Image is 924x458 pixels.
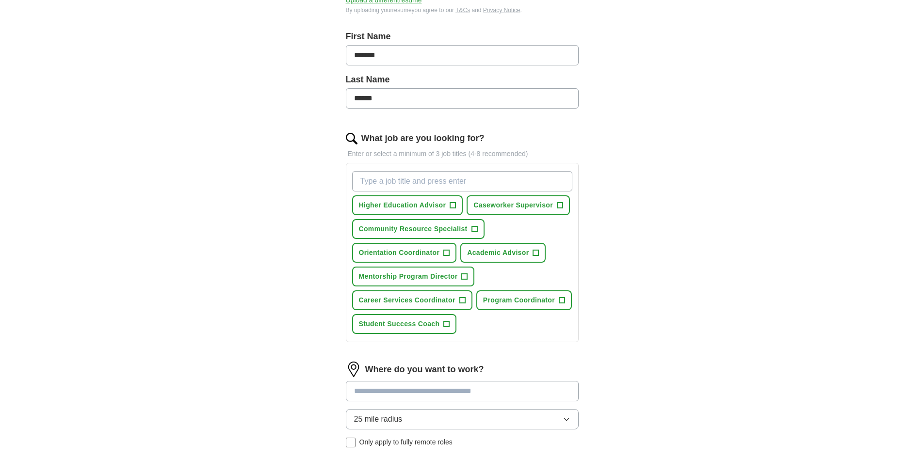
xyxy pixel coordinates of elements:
[346,149,579,159] p: Enter or select a minimum of 3 job titles (4-8 recommended)
[352,219,485,239] button: Community Resource Specialist
[455,7,470,14] a: T&Cs
[365,363,484,376] label: Where do you want to work?
[467,248,529,258] span: Academic Advisor
[359,295,455,305] span: Career Services Coordinator
[361,132,485,145] label: What job are you looking for?
[359,200,446,210] span: Higher Education Advisor
[467,195,570,215] button: Caseworker Supervisor
[476,290,572,310] button: Program Coordinator
[359,319,440,329] span: Student Success Coach
[354,413,403,425] span: 25 mile radius
[352,314,457,334] button: Student Success Coach
[346,438,356,447] input: Only apply to fully remote roles
[346,6,579,15] div: By uploading your resume you agree to our and .
[346,73,579,86] label: Last Name
[359,248,440,258] span: Orientation Coordinator
[346,133,357,144] img: search.png
[346,409,579,429] button: 25 mile radius
[346,30,579,43] label: First Name
[460,243,546,263] button: Academic Advisor
[483,295,555,305] span: Program Coordinator
[352,267,475,286] button: Mentorship Program Director
[359,271,458,282] span: Mentorship Program Director
[352,243,457,263] button: Orientation Coordinator
[483,7,520,14] a: Privacy Notice
[359,224,468,234] span: Community Resource Specialist
[359,437,453,447] span: Only apply to fully remote roles
[352,195,463,215] button: Higher Education Advisor
[346,362,361,377] img: location.png
[352,290,472,310] button: Career Services Coordinator
[473,200,553,210] span: Caseworker Supervisor
[352,171,572,191] input: Type a job title and press enter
